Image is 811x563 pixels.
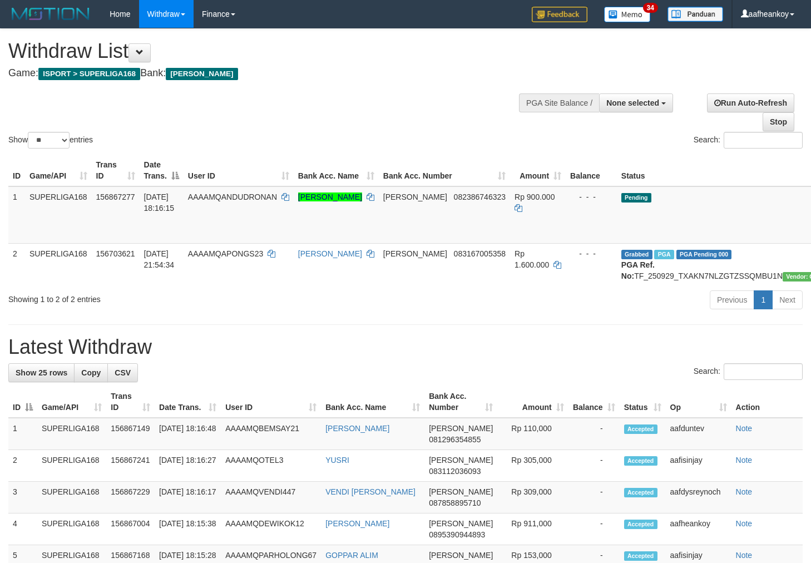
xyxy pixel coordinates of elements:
[497,482,568,513] td: Rp 309,000
[325,519,389,528] a: [PERSON_NAME]
[96,249,135,258] span: 156703621
[188,192,277,201] span: AAAAMQANDUDRONAN
[429,487,493,496] span: [PERSON_NAME]
[736,456,753,465] a: Note
[566,155,617,186] th: Balance
[424,386,497,418] th: Bank Acc. Number: activate to sort column ascending
[454,192,506,201] span: Copy 082386746323 to clipboard
[429,456,493,465] span: [PERSON_NAME]
[666,386,731,418] th: Op: activate to sort column ascending
[694,363,803,380] label: Search:
[115,368,131,377] span: CSV
[155,482,221,513] td: [DATE] 18:16:17
[736,519,753,528] a: Note
[710,290,754,309] a: Previous
[570,191,612,203] div: - - -
[568,513,620,545] td: -
[298,192,362,201] a: [PERSON_NAME]
[763,112,794,131] a: Stop
[155,513,221,545] td: [DATE] 18:15:38
[8,6,93,22] img: MOTION_logo.png
[8,186,25,244] td: 1
[8,418,37,450] td: 1
[666,450,731,482] td: aafisinjay
[8,155,25,186] th: ID
[294,155,379,186] th: Bank Acc. Name: activate to sort column ascending
[8,243,25,286] td: 2
[8,336,803,358] h1: Latest Withdraw
[429,519,493,528] span: [PERSON_NAME]
[497,450,568,482] td: Rp 305,000
[568,418,620,450] td: -
[666,513,731,545] td: aafheankoy
[666,482,731,513] td: aafdysreynoch
[624,488,657,497] span: Accepted
[221,418,321,450] td: AAAAMQBEMSAY21
[8,386,37,418] th: ID: activate to sort column descending
[519,93,599,112] div: PGA Site Balance /
[106,418,155,450] td: 156867149
[621,193,651,203] span: Pending
[166,68,238,80] span: [PERSON_NAME]
[667,7,723,22] img: panduan.png
[643,3,658,13] span: 34
[599,93,673,112] button: None selected
[724,363,803,380] input: Search:
[321,386,424,418] th: Bank Acc. Name: activate to sort column ascending
[16,368,67,377] span: Show 25 rows
[37,418,106,450] td: SUPERLIGA168
[429,530,485,539] span: Copy 0895390944893 to clipboard
[107,363,138,382] a: CSV
[25,243,92,286] td: SUPERLIGA168
[754,290,773,309] a: 1
[707,93,794,112] a: Run Auto-Refresh
[8,363,75,382] a: Show 25 rows
[694,132,803,149] label: Search:
[383,249,447,258] span: [PERSON_NAME]
[221,386,321,418] th: User ID: activate to sort column ascending
[8,450,37,482] td: 2
[429,424,493,433] span: [PERSON_NAME]
[379,155,510,186] th: Bank Acc. Number: activate to sort column ascending
[731,386,803,418] th: Action
[144,249,175,269] span: [DATE] 21:54:34
[429,467,481,476] span: Copy 083112036093 to clipboard
[8,482,37,513] td: 3
[221,513,321,545] td: AAAAMQDEWIKOK12
[515,192,555,201] span: Rp 900.000
[221,450,321,482] td: AAAAMQOTEL3
[28,132,70,149] select: Showentries
[736,551,753,560] a: Note
[620,386,666,418] th: Status: activate to sort column ascending
[96,192,135,201] span: 156867277
[497,418,568,450] td: Rp 110,000
[568,482,620,513] td: -
[8,132,93,149] label: Show entries
[37,386,106,418] th: Game/API: activate to sort column ascending
[81,368,101,377] span: Copy
[92,155,140,186] th: Trans ID: activate to sort column ascending
[606,98,659,107] span: None selected
[38,68,140,80] span: ISPORT > SUPERLIGA168
[37,450,106,482] td: SUPERLIGA168
[188,249,263,258] span: AAAAMQAPONGS23
[624,456,657,466] span: Accepted
[8,289,330,305] div: Showing 1 to 2 of 2 entries
[144,192,175,213] span: [DATE] 18:16:15
[621,260,655,280] b: PGA Ref. No:
[568,386,620,418] th: Balance: activate to sort column ascending
[497,386,568,418] th: Amount: activate to sort column ascending
[532,7,587,22] img: Feedback.jpg
[8,513,37,545] td: 4
[736,487,753,496] a: Note
[666,418,731,450] td: aafduntev
[221,482,321,513] td: AAAAMQVENDI447
[510,155,566,186] th: Amount: activate to sort column ascending
[570,248,612,259] div: - - -
[106,450,155,482] td: 156867241
[497,513,568,545] td: Rp 911,000
[37,513,106,545] td: SUPERLIGA168
[325,487,416,496] a: VENDI [PERSON_NAME]
[624,424,657,434] span: Accepted
[604,7,651,22] img: Button%20Memo.svg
